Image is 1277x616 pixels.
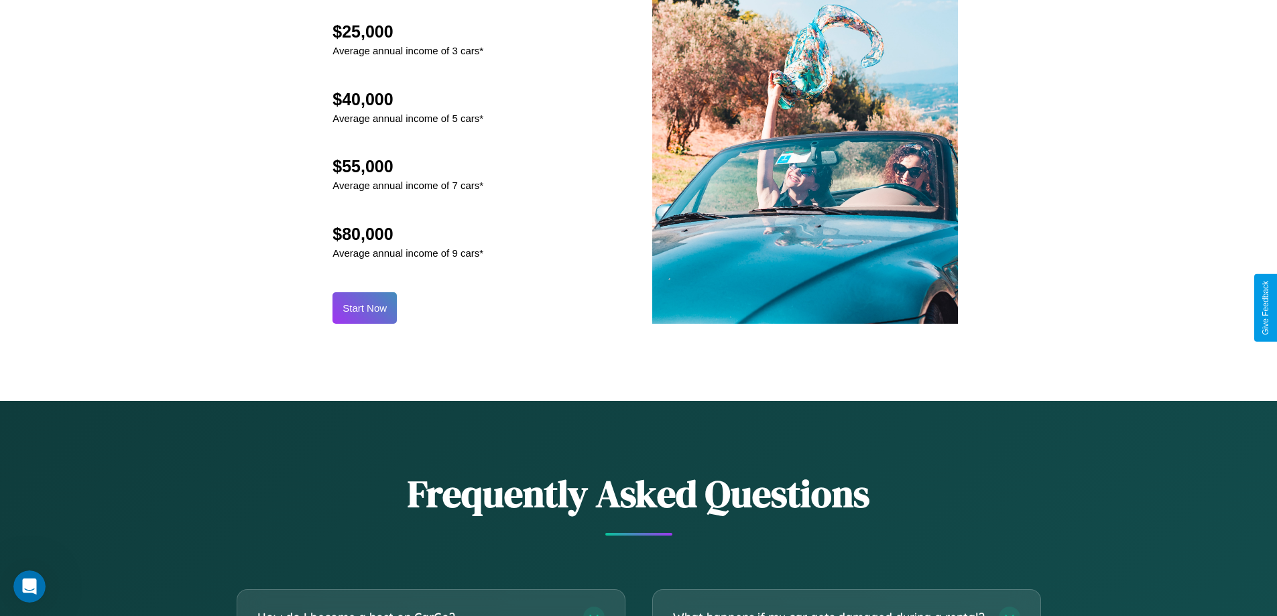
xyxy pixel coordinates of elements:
[332,292,397,324] button: Start Now
[332,157,483,176] h2: $55,000
[332,109,483,127] p: Average annual income of 5 cars*
[13,570,46,603] iframe: Intercom live chat
[332,22,483,42] h2: $25,000
[332,225,483,244] h2: $80,000
[332,176,483,194] p: Average annual income of 7 cars*
[332,244,483,262] p: Average annual income of 9 cars*
[332,90,483,109] h2: $40,000
[332,42,483,60] p: Average annual income of 3 cars*
[1261,281,1270,335] div: Give Feedback
[237,468,1041,519] h2: Frequently Asked Questions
